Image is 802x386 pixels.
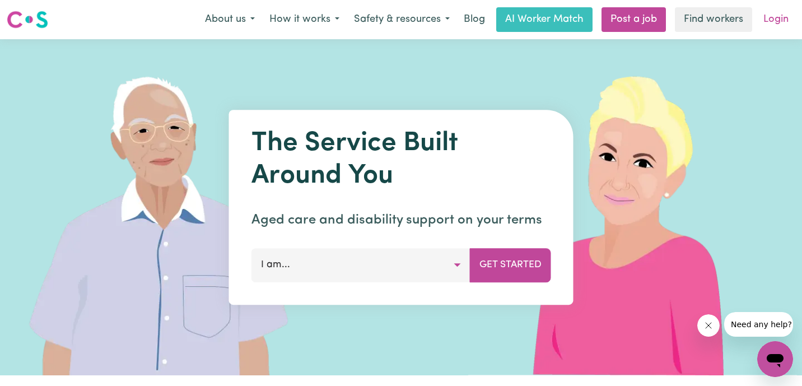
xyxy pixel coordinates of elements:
button: About us [198,8,262,31]
a: AI Worker Match [496,7,593,32]
button: Safety & resources [347,8,457,31]
a: Post a job [601,7,666,32]
button: I am... [251,248,470,282]
iframe: Close message [697,314,720,337]
a: Blog [457,7,492,32]
iframe: Message from company [724,312,793,337]
button: Get Started [470,248,551,282]
h1: The Service Built Around You [251,128,551,192]
a: Login [757,7,795,32]
a: Careseekers logo [7,7,48,32]
iframe: Button to launch messaging window [757,341,793,377]
img: Careseekers logo [7,10,48,30]
a: Find workers [675,7,752,32]
p: Aged care and disability support on your terms [251,210,551,230]
button: How it works [262,8,347,31]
